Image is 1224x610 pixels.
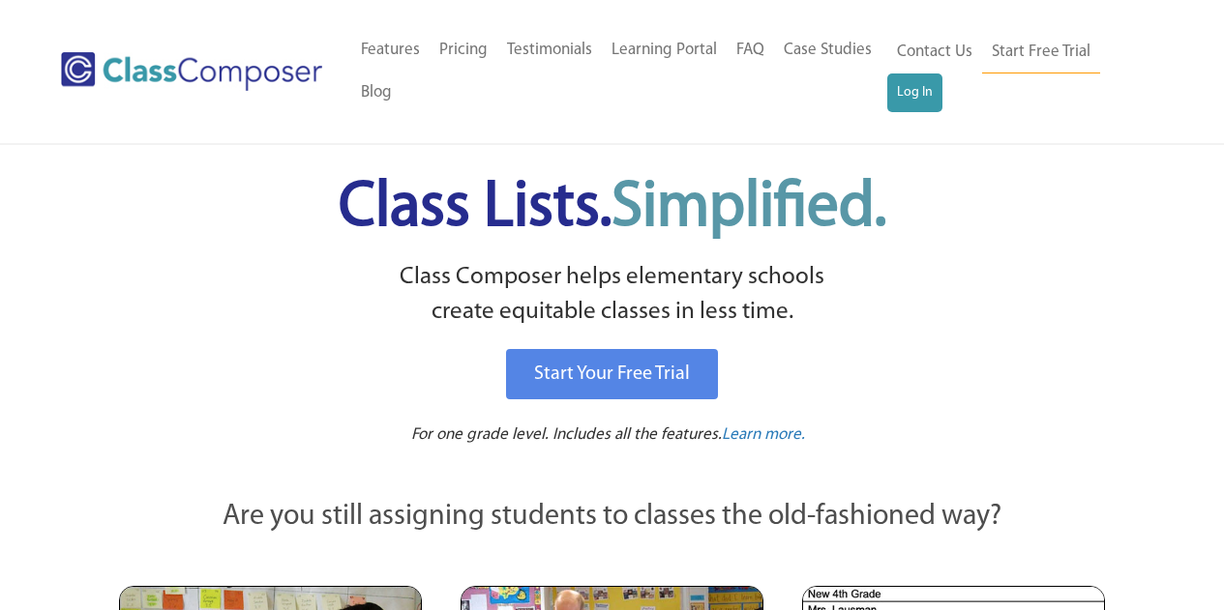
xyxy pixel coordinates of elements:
span: Simplified. [612,177,886,240]
a: Learning Portal [602,29,727,72]
a: Start Your Free Trial [506,349,718,399]
p: Class Composer helps elementary schools create equitable classes in less time. [116,260,1109,331]
span: For one grade level. Includes all the features. [411,426,722,443]
a: Testimonials [497,29,602,72]
a: Blog [351,72,402,114]
nav: Header Menu [351,29,887,114]
nav: Header Menu [887,31,1149,112]
a: Case Studies [774,29,881,72]
a: Pricing [430,29,497,72]
span: Start Your Free Trial [534,364,690,384]
p: Are you still assigning students to classes the old-fashioned way? [119,496,1106,538]
a: FAQ [727,29,774,72]
span: Learn more. [722,426,805,443]
a: Features [351,29,430,72]
a: Log In [887,73,942,112]
a: Contact Us [887,31,982,73]
span: Class Lists. [339,177,886,240]
a: Start Free Trial [982,31,1100,74]
a: Learn more. [722,423,805,448]
img: Class Composer [61,52,322,91]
